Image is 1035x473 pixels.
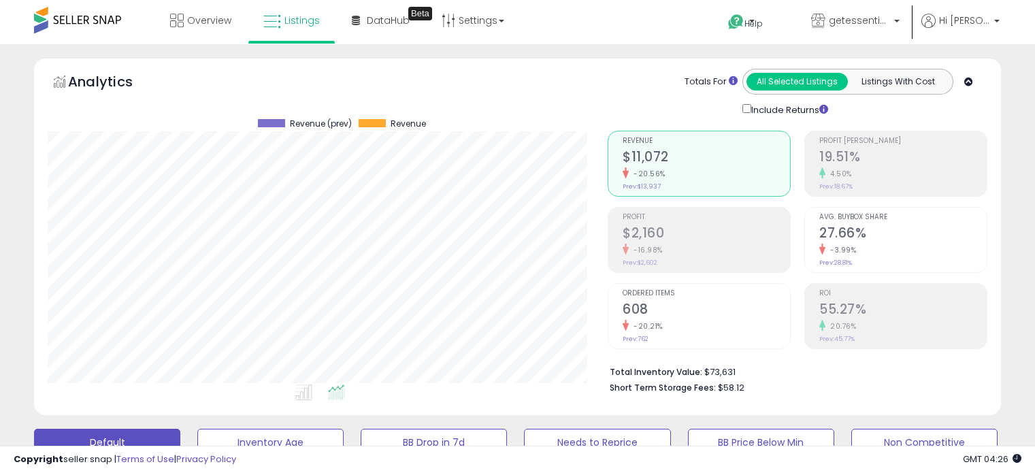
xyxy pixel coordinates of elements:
[34,429,180,456] button: Default
[623,137,790,145] span: Revenue
[610,366,702,378] b: Total Inventory Value:
[819,290,987,297] span: ROI
[623,259,657,267] small: Prev: $2,602
[718,381,744,394] span: $58.12
[408,7,432,20] div: Tooltip anchor
[819,301,987,320] h2: 55.27%
[825,245,856,255] small: -3.99%
[819,182,853,191] small: Prev: 18.67%
[610,363,977,379] li: $73,631
[610,382,716,393] b: Short Term Storage Fees:
[819,259,852,267] small: Prev: 28.81%
[361,429,507,456] button: BB Drop in 7d
[847,73,949,91] button: Listings With Cost
[367,14,410,27] span: DataHub
[68,72,159,95] h5: Analytics
[851,429,998,456] button: Non Competitive
[819,149,987,167] h2: 19.51%
[197,429,344,456] button: Inventory Age
[524,429,670,456] button: Needs to Reprice
[819,225,987,244] h2: 27.66%
[623,225,790,244] h2: $2,160
[717,3,789,44] a: Help
[819,137,987,145] span: Profit [PERSON_NAME]
[623,214,790,221] span: Profit
[819,335,855,343] small: Prev: 45.77%
[829,14,890,27] span: getessentialshub
[939,14,990,27] span: Hi [PERSON_NAME]
[685,76,738,88] div: Totals For
[825,169,852,179] small: 4.50%
[623,301,790,320] h2: 608
[623,149,790,167] h2: $11,072
[391,119,426,129] span: Revenue
[746,73,848,91] button: All Selected Listings
[629,245,663,255] small: -16.98%
[732,101,844,117] div: Include Returns
[290,119,352,129] span: Revenue (prev)
[14,453,236,466] div: seller snap | |
[921,14,1000,44] a: Hi [PERSON_NAME]
[187,14,231,27] span: Overview
[629,169,666,179] small: -20.56%
[176,453,236,466] a: Privacy Policy
[116,453,174,466] a: Terms of Use
[14,453,63,466] strong: Copyright
[825,321,856,331] small: 20.76%
[623,335,648,343] small: Prev: 762
[727,14,744,31] i: Get Help
[284,14,320,27] span: Listings
[819,214,987,221] span: Avg. Buybox Share
[623,182,661,191] small: Prev: $13,937
[629,321,663,331] small: -20.21%
[744,18,763,29] span: Help
[623,290,790,297] span: Ordered Items
[688,429,834,456] button: BB Price Below Min
[963,453,1021,466] span: 2025-09-10 04:26 GMT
